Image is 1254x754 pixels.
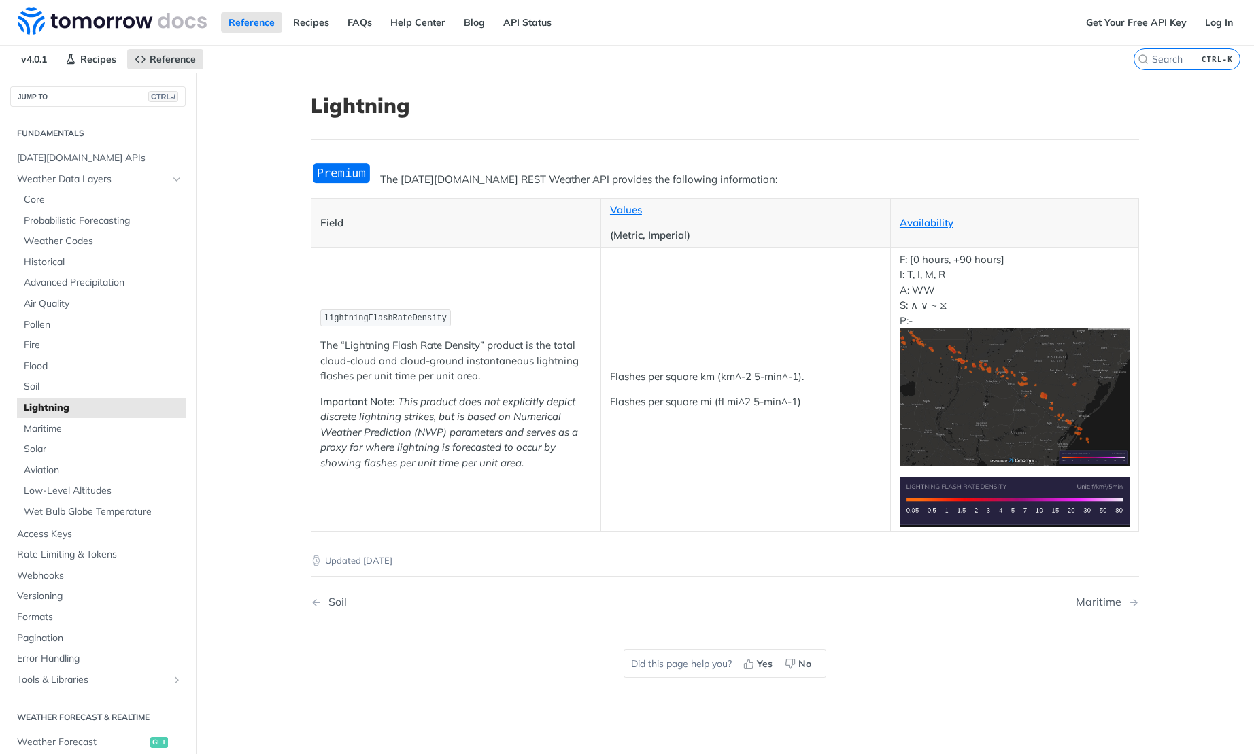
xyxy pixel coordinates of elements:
a: Solar [17,439,186,460]
a: Get Your Free API Key [1079,12,1194,33]
span: v4.0.1 [14,49,54,69]
span: CTRL-/ [148,91,178,102]
a: Next Page: Maritime [1076,596,1139,609]
span: Wet Bulb Globe Temperature [24,505,182,519]
a: Air Quality [17,294,186,314]
nav: Pagination Controls [311,582,1139,622]
span: Aviation [24,464,182,477]
kbd: CTRL-K [1198,52,1236,66]
a: Formats [10,607,186,628]
a: Weather Forecastget [10,732,186,753]
a: Log In [1198,12,1240,33]
span: Tools & Libraries [17,673,168,687]
a: Soil [17,377,186,397]
img: Lightning Flash Rate Density Legend [900,477,1130,526]
span: Soil [24,380,182,394]
p: The “Lightning Flash Rate Density” product is the total cloud-cloud and cloud-ground instantaneou... [320,338,592,384]
a: FAQs [340,12,379,33]
p: Flashes per square km (km^-2 5-min^-1). [610,369,881,385]
a: Recipes [286,12,337,33]
span: Recipes [80,53,116,65]
p: (Metric, Imperial) [610,228,881,243]
span: Lightning [24,401,182,415]
a: Advanced Precipitation [17,273,186,293]
p: Updated [DATE] [311,554,1139,568]
span: Flood [24,360,182,373]
a: Weather Codes [17,231,186,252]
span: Weather Forecast [17,736,147,749]
p: Field [320,216,592,231]
h2: Weather Forecast & realtime [10,711,186,723]
a: Probabilistic Forecasting [17,211,186,231]
a: Recipes [58,49,124,69]
div: Did this page help you? [624,649,826,678]
button: Hide subpages for Weather Data Layers [171,174,182,185]
svg: Search [1138,54,1149,65]
div: Soil [322,596,347,609]
span: Yes [757,657,773,671]
a: Fire [17,335,186,356]
a: Rate Limiting & Tokens [10,545,186,565]
a: Tools & LibrariesShow subpages for Tools & Libraries [10,670,186,690]
button: No [780,653,819,674]
span: Core [24,193,182,207]
p: The [DATE][DOMAIN_NAME] REST Weather API provides the following information: [311,172,1139,188]
a: Flood [17,356,186,377]
img: Tomorrow.io Weather API Docs [18,7,207,35]
span: Historical [24,256,182,269]
div: Maritime [1076,596,1128,609]
span: Access Keys [17,528,182,541]
a: Error Handling [10,649,186,669]
span: Fire [24,339,182,352]
a: Low-Level Altitudes [17,481,186,501]
a: Blog [456,12,492,33]
a: Availability [900,216,953,229]
strong: Important Note: [320,395,395,408]
a: Aviation [17,460,186,481]
a: Values [610,203,642,216]
a: API Status [496,12,559,33]
span: Formats [17,611,182,624]
a: Maritime [17,419,186,439]
a: [DATE][DOMAIN_NAME] APIs [10,148,186,169]
a: Lightning [17,398,186,418]
em: This product does not explicitly depict discrete lightning strikes, but is based on Numerical Wea... [320,395,578,469]
button: JUMP TOCTRL-/ [10,86,186,107]
span: Expand image [900,494,1130,507]
span: Pagination [17,632,182,645]
a: Access Keys [10,524,186,545]
a: Weather Data LayersHide subpages for Weather Data Layers [10,169,186,190]
h1: Lightning [311,93,1139,118]
a: Pollen [17,315,186,335]
a: Reference [221,12,282,33]
a: Historical [17,252,186,273]
span: Weather Codes [24,235,182,248]
button: Yes [739,653,780,674]
a: Versioning [10,586,186,606]
span: Pollen [24,318,182,332]
span: Air Quality [24,297,182,311]
a: Help Center [383,12,453,33]
a: Webhooks [10,566,186,586]
span: Rate Limiting & Tokens [17,548,182,562]
span: Versioning [17,589,182,603]
a: Core [17,190,186,210]
a: Wet Bulb Globe Temperature [17,502,186,522]
span: Advanced Precipitation [24,276,182,290]
span: Low-Level Altitudes [24,484,182,498]
span: Webhooks [17,569,182,583]
button: Show subpages for Tools & Libraries [171,674,182,685]
span: Probabilistic Forecasting [24,214,182,228]
span: Solar [24,443,182,456]
a: Previous Page: Soil [311,596,666,609]
span: [DATE][DOMAIN_NAME] APIs [17,152,182,165]
span: Maritime [24,422,182,436]
h2: Fundamentals [10,127,186,139]
a: Pagination [10,628,186,649]
p: F: [0 hours, +90 hours] I: T, I, M, R A: WW S: ∧ ∨ ~ ⧖ P:- [900,252,1130,466]
img: Lightning Flash Rate Density Heatmap [900,328,1130,466]
span: Expand image [900,390,1130,403]
span: Error Handling [17,652,182,666]
span: get [150,737,168,748]
span: No [798,657,811,671]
